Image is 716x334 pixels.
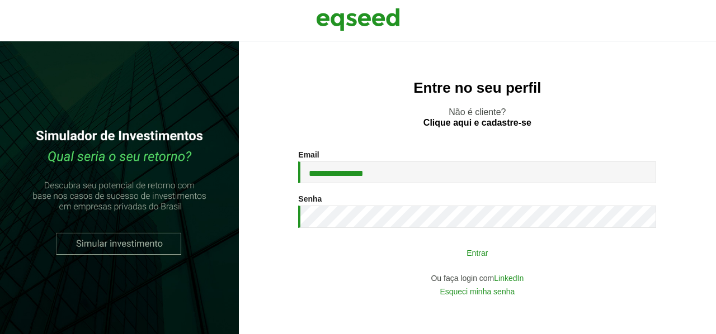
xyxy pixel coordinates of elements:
[423,118,531,127] a: Clique aqui e cadastre-se
[261,80,694,96] h2: Entre no seu perfil
[298,151,319,159] label: Email
[332,242,623,263] button: Entrar
[440,288,515,295] a: Esqueci minha senha
[298,195,322,203] label: Senha
[494,274,524,282] a: LinkedIn
[298,274,656,282] div: Ou faça login com
[316,6,400,34] img: EqSeed Logo
[261,107,694,128] p: Não é cliente?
